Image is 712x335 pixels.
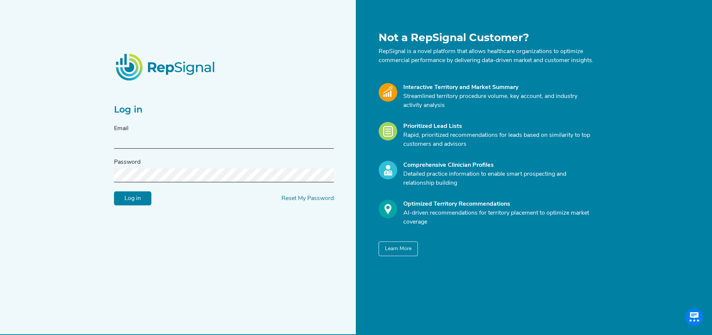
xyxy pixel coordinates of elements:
h2: Log in [114,104,334,115]
p: Detailed practice information to enable smart prospecting and relationship building [403,170,594,188]
div: Prioritized Lead Lists [403,122,594,131]
div: Interactive Territory and Market Summary [403,83,594,92]
img: Leads_Icon.28e8c528.svg [379,122,397,141]
p: Rapid, prioritized recommendations for leads based on similarity to top customers and advisors [403,131,594,149]
img: Market_Icon.a700a4ad.svg [379,83,397,102]
p: AI-driven recommendations for territory placement to optimize market coverage [403,209,594,227]
h1: Not a RepSignal Customer? [379,31,594,44]
button: Learn More [379,242,418,256]
div: Comprehensive Clinician Profiles [403,161,594,170]
p: RepSignal is a novel platform that allows healthcare organizations to optimize commercial perform... [379,47,594,65]
label: Password [114,158,141,167]
label: Email [114,124,129,133]
p: Streamlined territory procedure volume, key account, and industry activity analysis [403,92,594,110]
img: Profile_Icon.739e2aba.svg [379,161,397,179]
img: RepSignalLogo.20539ed3.png [107,44,225,89]
div: Optimized Territory Recommendations [403,200,594,209]
a: Reset My Password [281,196,334,202]
img: Optimize_Icon.261f85db.svg [379,200,397,218]
input: Log in [114,191,151,206]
